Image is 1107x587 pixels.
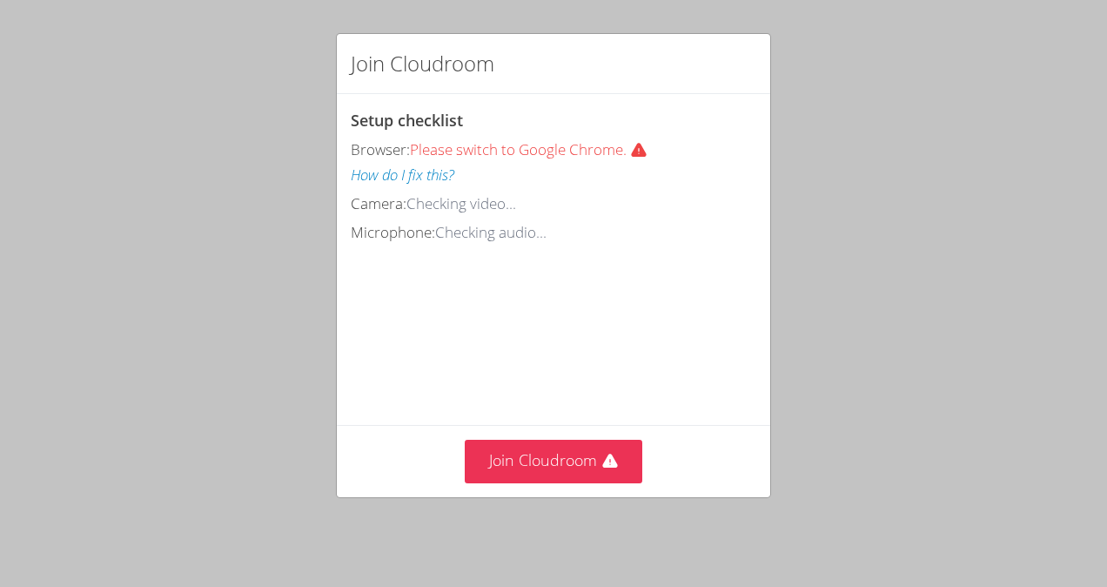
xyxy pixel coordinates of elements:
button: Join Cloudroom [465,440,643,482]
span: Please switch to Google Chrome. [410,139,654,159]
span: Checking video... [406,193,516,213]
span: Microphone: [351,222,435,242]
span: Browser: [351,139,410,159]
span: Checking audio... [435,222,547,242]
span: Camera: [351,193,406,213]
span: Setup checklist [351,110,463,131]
button: How do I fix this? [351,163,454,188]
h2: Join Cloudroom [351,48,494,79]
